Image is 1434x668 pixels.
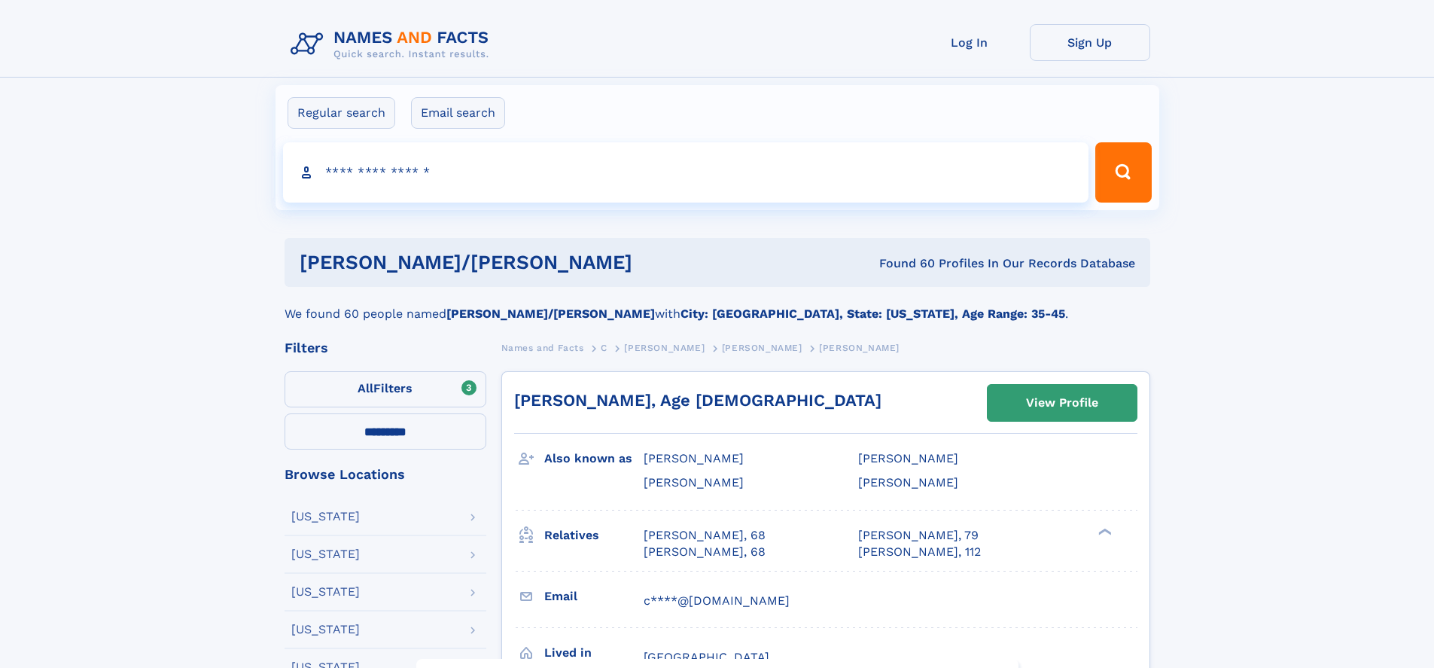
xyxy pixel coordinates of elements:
a: [PERSON_NAME], 68 [644,527,766,544]
a: C [601,338,607,357]
span: [GEOGRAPHIC_DATA] [644,650,769,664]
span: [PERSON_NAME] [819,343,900,353]
span: [PERSON_NAME] [644,451,744,465]
a: [PERSON_NAME], 112 [858,544,981,560]
label: Email search [411,97,505,129]
a: Names and Facts [501,338,584,357]
div: ❯ [1095,526,1113,536]
a: [PERSON_NAME], 68 [644,544,766,560]
span: [PERSON_NAME] [644,475,744,490]
h3: Lived in [544,640,644,666]
h1: [PERSON_NAME]/[PERSON_NAME] [300,253,756,272]
div: [US_STATE] [291,586,360,598]
a: View Profile [988,385,1137,421]
a: [PERSON_NAME], Age [DEMOGRAPHIC_DATA] [514,391,881,410]
a: Log In [909,24,1030,61]
b: City: [GEOGRAPHIC_DATA], State: [US_STATE], Age Range: 35-45 [680,307,1065,321]
div: [US_STATE] [291,511,360,523]
div: Filters [285,341,486,355]
b: [PERSON_NAME]/[PERSON_NAME] [446,307,655,321]
div: View Profile [1026,386,1098,420]
div: [US_STATE] [291,548,360,560]
span: C [601,343,607,353]
div: We found 60 people named with . [285,287,1150,323]
span: All [358,381,373,395]
h3: Relatives [544,523,644,548]
div: Browse Locations [285,468,486,481]
label: Regular search [288,97,395,129]
span: [PERSON_NAME] [624,343,705,353]
a: [PERSON_NAME], 79 [858,527,979,544]
img: Logo Names and Facts [285,24,501,65]
div: [US_STATE] [291,624,360,636]
input: search input [283,142,1089,203]
a: [PERSON_NAME] [624,338,705,357]
a: [PERSON_NAME] [722,338,802,357]
h3: Email [544,584,644,609]
span: [PERSON_NAME] [858,451,958,465]
div: Found 60 Profiles In Our Records Database [756,255,1135,272]
a: Sign Up [1030,24,1150,61]
button: Search Button [1095,142,1151,203]
span: [PERSON_NAME] [858,475,958,490]
label: Filters [285,371,486,407]
h3: Also known as [544,446,644,471]
span: [PERSON_NAME] [722,343,802,353]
